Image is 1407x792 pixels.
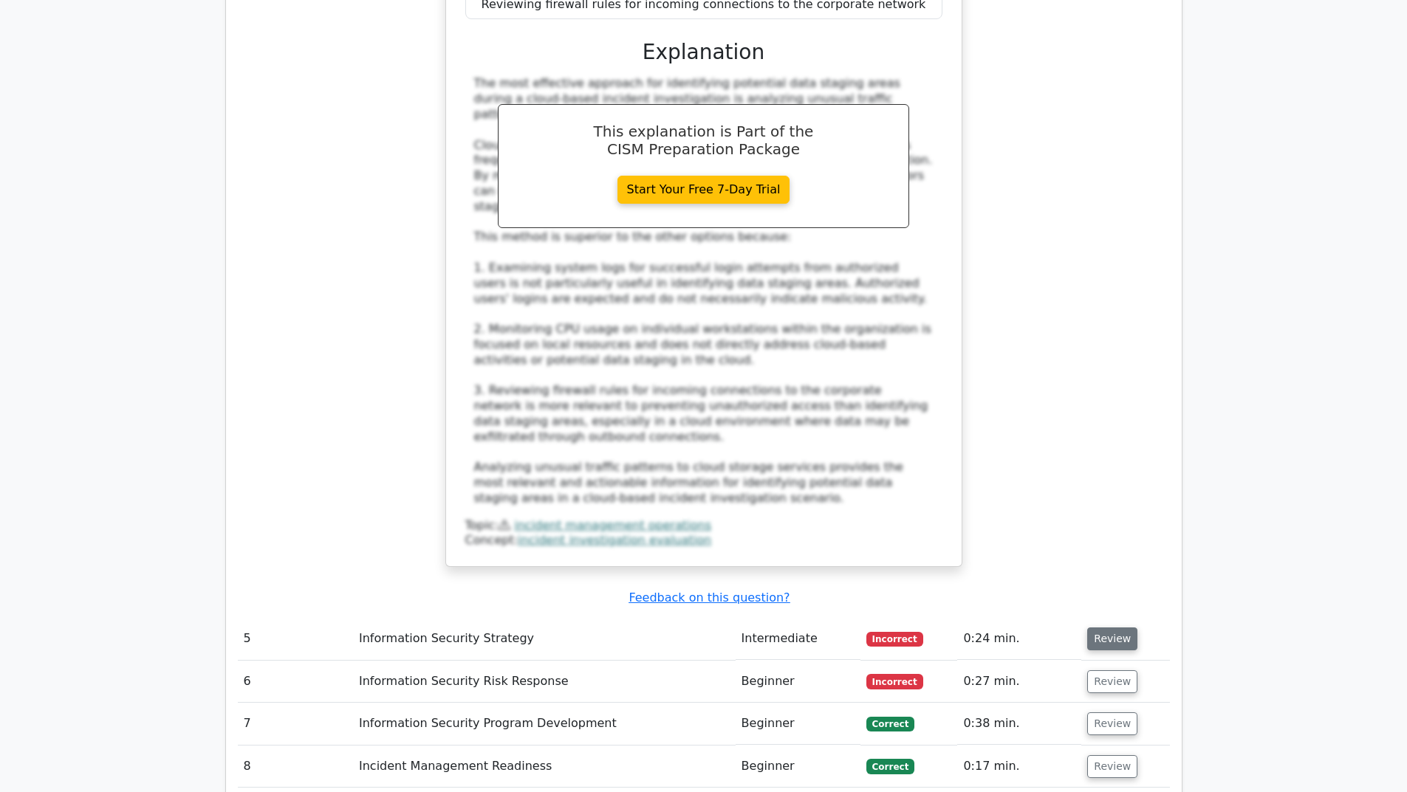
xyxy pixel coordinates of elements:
[518,533,711,547] a: incident investigation evaluation
[866,717,914,731] span: Correct
[238,661,353,703] td: 6
[353,703,736,745] td: Information Security Program Development
[474,76,934,506] div: The most effective approach for identifying potential data staging areas during a cloud-based inc...
[474,40,934,65] h3: Explanation
[957,618,1081,660] td: 0:24 min.
[866,759,914,774] span: Correct
[629,590,790,605] a: Feedback on this question?
[1087,627,1137,650] button: Review
[465,533,942,548] div: Concept:
[465,518,942,534] div: Topic:
[736,745,860,788] td: Beginner
[238,703,353,745] td: 7
[736,703,860,745] td: Beginner
[736,661,860,703] td: Beginner
[353,618,736,660] td: Information Security Strategy
[238,618,353,660] td: 5
[353,745,736,788] td: Incident Management Readiness
[238,745,353,788] td: 8
[1087,712,1137,735] button: Review
[514,518,711,532] a: incident management operations
[617,176,790,204] a: Start Your Free 7-Day Trial
[866,632,923,647] span: Incorrect
[957,703,1081,745] td: 0:38 min.
[866,674,923,689] span: Incorrect
[1087,755,1137,778] button: Review
[736,618,860,660] td: Intermediate
[957,661,1081,703] td: 0:27 min.
[957,745,1081,788] td: 0:17 min.
[1087,670,1137,693] button: Review
[353,661,736,703] td: Information Security Risk Response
